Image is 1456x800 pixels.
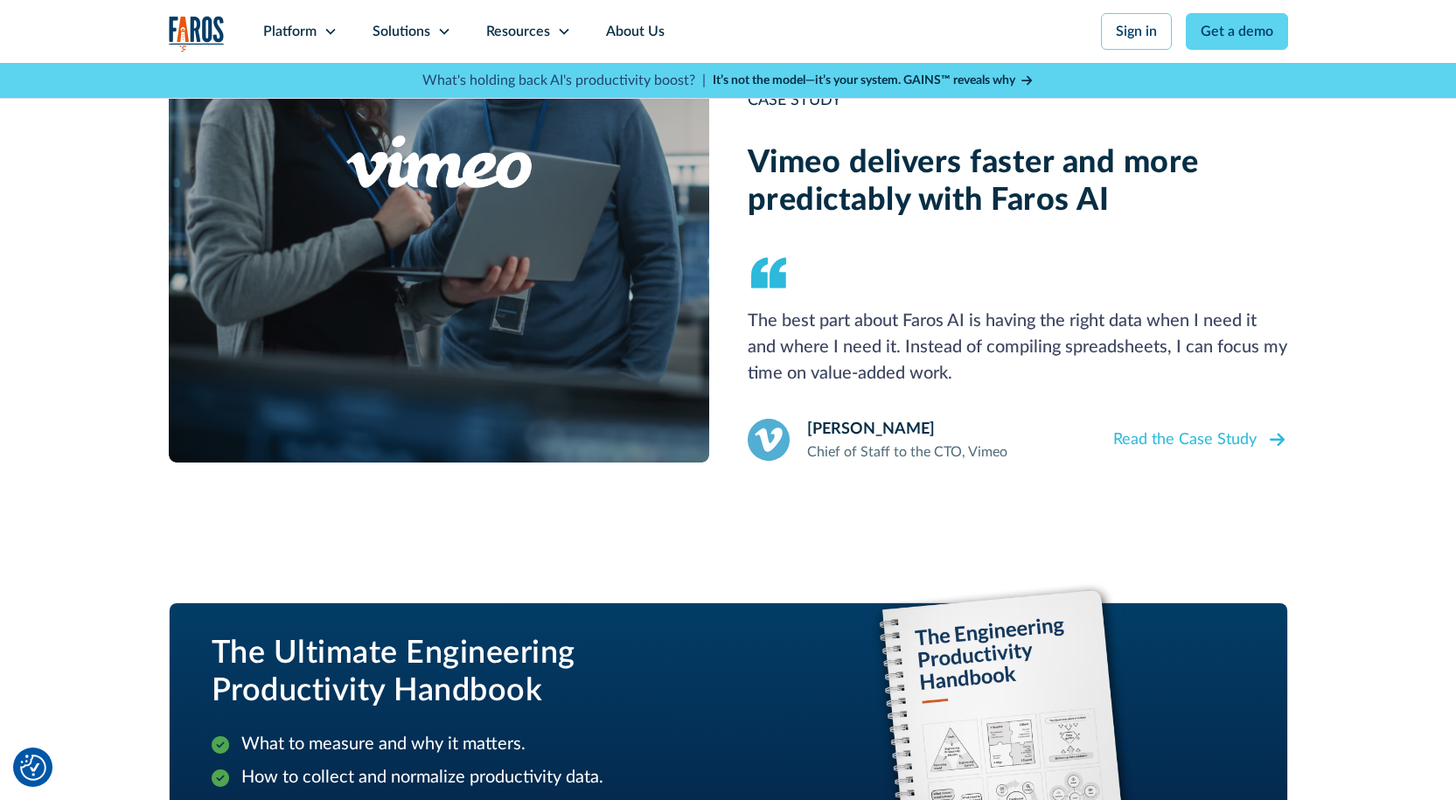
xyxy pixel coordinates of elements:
[748,308,1288,386] p: The best part about Faros AI is having the right data when I need it and where I need it. Instead...
[748,89,841,113] div: CASE STUDY
[748,419,790,461] img: Vimeo Logo
[1101,13,1172,50] a: Sign in
[373,21,430,42] div: Solutions
[1186,13,1288,50] a: Get a demo
[169,16,225,52] img: Logo of the analytics and reporting company Faros.
[1113,428,1257,452] div: Read the Case Study
[807,418,1007,442] div: [PERSON_NAME]
[241,764,603,790] p: How to collect and normalize productivity data.
[263,21,317,42] div: Platform
[422,70,706,91] p: What's holding back AI's productivity boost? |
[807,442,1007,463] div: Chief of Staff to the CTO, Vimeo
[1113,425,1288,456] a: Read the Case Study
[20,755,46,781] img: Revisit consent button
[169,16,225,52] a: home
[20,755,46,781] button: Cookie Settings
[212,635,686,710] h2: The Ultimate Engineering Productivity Handbook
[713,72,1035,90] a: It’s not the model—it’s your system. GAINS™ reveals why
[713,74,1015,87] strong: It’s not the model—it’s your system. GAINS™ reveals why
[241,731,526,757] p: What to measure and why it matters.
[748,144,1288,219] h2: Vimeo delivers faster and more predictably with Faros AI
[486,21,550,42] div: Resources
